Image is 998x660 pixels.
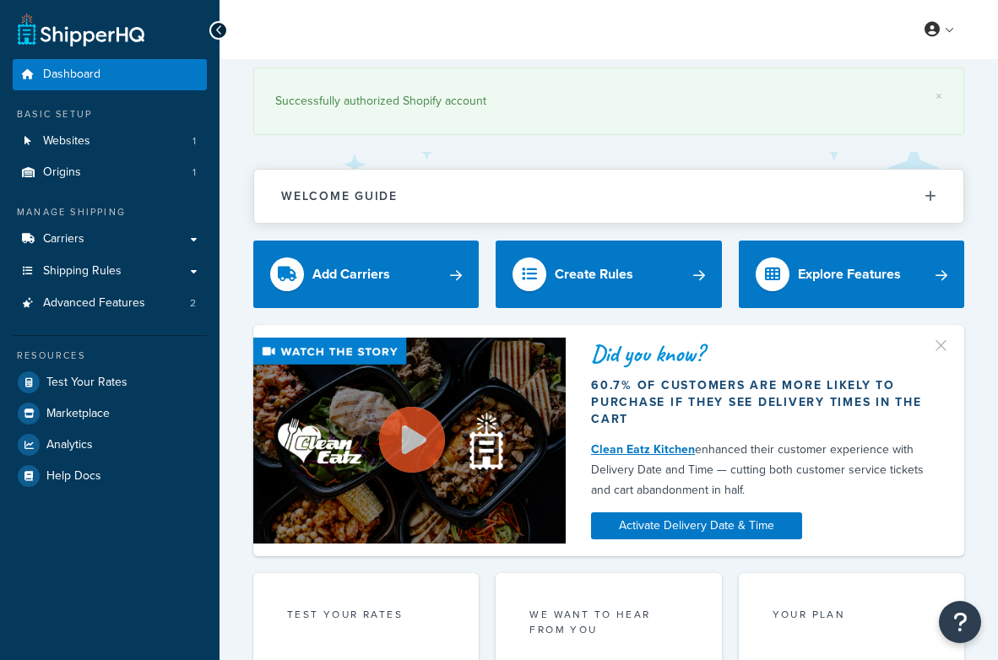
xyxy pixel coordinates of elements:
span: Carriers [43,232,84,246]
span: Test Your Rates [46,376,127,390]
span: Origins [43,165,81,180]
div: Successfully authorized Shopify account [275,89,942,113]
span: Advanced Features [43,296,145,311]
div: Explore Features [798,262,901,286]
div: Your Plan [773,607,930,626]
a: Carriers [13,224,207,255]
div: Did you know? [591,342,939,365]
div: Test your rates [287,607,445,626]
a: Explore Features [739,241,964,308]
img: Video thumbnail [253,338,566,544]
button: Open Resource Center [939,601,981,643]
span: Dashboard [43,68,100,82]
h2: Welcome Guide [281,190,398,203]
span: Shipping Rules [43,264,122,279]
a: Create Rules [496,241,721,308]
div: Create Rules [555,262,633,286]
a: Shipping Rules [13,256,207,287]
span: 2 [190,296,196,311]
a: Add Carriers [253,241,479,308]
a: Advanced Features2 [13,288,207,319]
span: 1 [193,165,196,180]
a: Activate Delivery Date & Time [591,512,802,539]
div: Resources [13,349,207,363]
a: × [936,89,942,103]
span: Analytics [46,438,93,452]
a: Dashboard [13,59,207,90]
div: Add Carriers [312,262,390,286]
p: we want to hear from you [529,607,687,637]
span: Websites [43,134,90,149]
li: Advanced Features [13,288,207,319]
span: Marketplace [46,407,110,421]
div: Manage Shipping [13,205,207,219]
button: Welcome Guide [254,170,963,223]
a: Test Your Rates [13,367,207,398]
li: Origins [13,157,207,188]
li: Websites [13,126,207,157]
div: 60.7% of customers are more likely to purchase if they see delivery times in the cart [591,377,939,428]
div: Basic Setup [13,107,207,122]
span: 1 [193,134,196,149]
span: Help Docs [46,469,101,484]
a: Marketplace [13,398,207,429]
div: enhanced their customer experience with Delivery Date and Time — cutting both customer service ti... [591,440,939,500]
a: Origins1 [13,157,207,188]
a: Analytics [13,430,207,460]
a: Clean Eatz Kitchen [591,441,695,458]
a: Help Docs [13,461,207,491]
a: Websites1 [13,126,207,157]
